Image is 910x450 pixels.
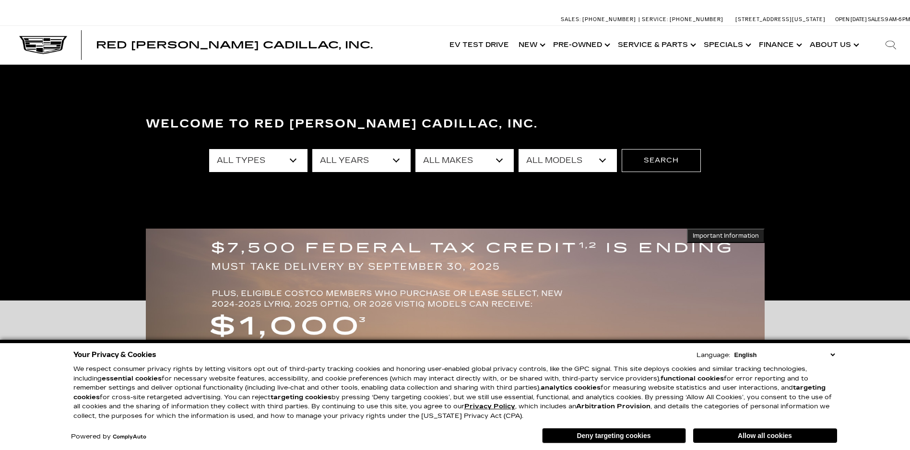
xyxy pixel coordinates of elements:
span: Open [DATE] [835,16,867,23]
select: Filter by year [312,149,411,172]
img: Cadillac Dark Logo with Cadillac White Text [19,36,67,54]
h3: Welcome to Red [PERSON_NAME] Cadillac, Inc. [146,115,765,134]
a: [STREET_ADDRESS][US_STATE] [735,16,826,23]
span: Your Privacy & Cookies [73,348,156,361]
a: About Us [805,26,862,64]
div: Language: [697,352,730,358]
select: Filter by type [209,149,307,172]
span: 9 AM-6 PM [885,16,910,23]
strong: targeting cookies [73,384,826,401]
a: EV Test Drive [445,26,514,64]
a: Finance [754,26,805,64]
button: Important Information [687,229,765,243]
a: ComplyAuto [113,434,146,440]
span: [PHONE_NUMBER] [670,16,723,23]
span: Sales: [868,16,885,23]
strong: essential cookies [102,375,162,382]
a: New [514,26,548,64]
button: Allow all cookies [693,428,837,443]
strong: targeting cookies [271,393,331,401]
strong: analytics cookies [541,384,601,392]
a: Privacy Policy [464,403,515,410]
a: Service: [PHONE_NUMBER] [638,17,726,22]
a: Pre-Owned [548,26,613,64]
a: Red [PERSON_NAME] Cadillac, Inc. [96,40,373,50]
button: Search [622,149,701,172]
select: Language Select [732,350,837,359]
a: Service & Parts [613,26,699,64]
a: Specials [699,26,754,64]
span: Red [PERSON_NAME] Cadillac, Inc. [96,39,373,51]
span: [PHONE_NUMBER] [582,16,636,23]
button: Deny targeting cookies [542,428,686,443]
a: Sales: [PHONE_NUMBER] [561,17,638,22]
p: We respect consumer privacy rights by letting visitors opt out of third-party tracking cookies an... [73,365,837,421]
select: Filter by model [519,149,617,172]
span: Sales: [561,16,581,23]
span: Service: [642,16,668,23]
span: Important Information [693,232,759,240]
strong: Arbitration Provision [576,403,650,410]
select: Filter by make [415,149,514,172]
div: Powered by [71,434,146,440]
strong: functional cookies [661,375,724,382]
